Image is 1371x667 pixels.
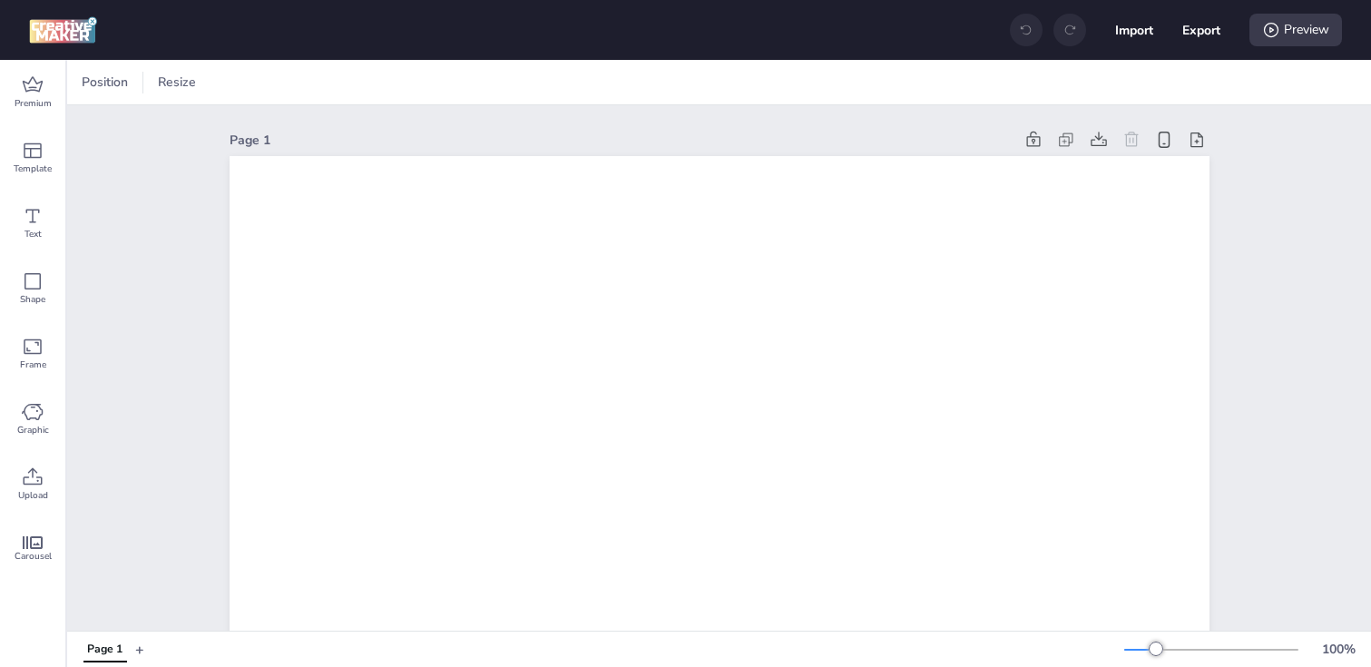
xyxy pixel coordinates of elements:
button: + [135,633,144,665]
div: 100 % [1317,640,1360,659]
div: Page 1 [87,642,122,658]
span: Template [14,162,52,176]
span: Resize [154,73,200,92]
div: Page 1 [230,131,1014,150]
div: Tabs [74,633,135,665]
span: Text [24,227,42,241]
button: Export [1182,11,1220,49]
span: Shape [20,292,45,307]
button: Import [1115,11,1153,49]
span: Premium [15,96,52,111]
div: Preview [1249,14,1342,46]
span: Graphic [17,423,49,437]
span: Position [78,73,132,92]
span: Upload [18,488,48,503]
img: logo Creative Maker [29,16,97,44]
span: Frame [20,358,46,372]
span: Carousel [15,549,52,564]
